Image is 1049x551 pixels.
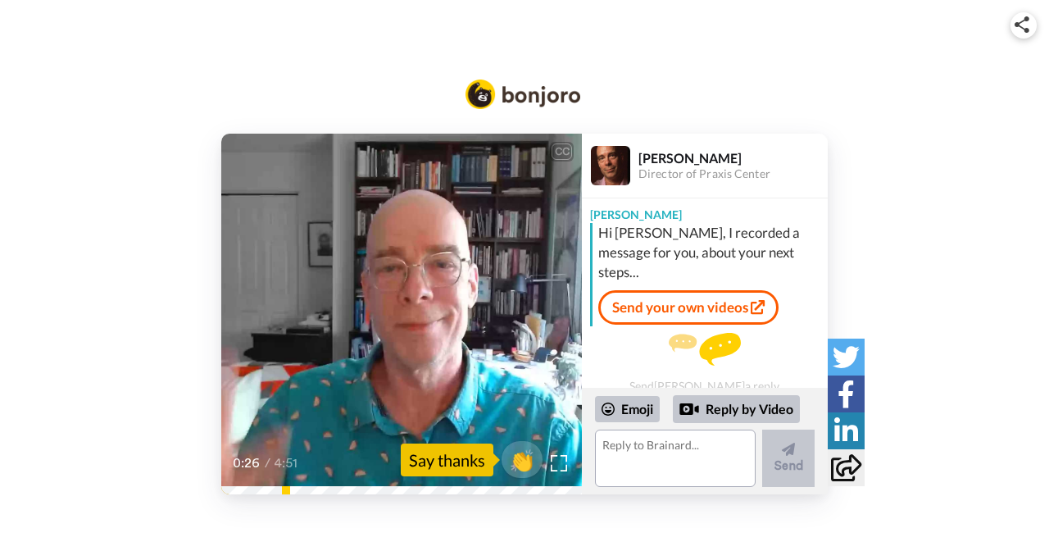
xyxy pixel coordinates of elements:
div: Say thanks [401,444,493,476]
div: Hi [PERSON_NAME], I recorded a message for you, about your next steps... [598,223,824,282]
a: Send your own videos [598,290,779,325]
div: Emoji [595,396,660,422]
button: 👏 [502,441,543,478]
span: 4:51 [274,453,302,473]
div: Director of Praxis Center [638,167,827,181]
div: CC [552,143,572,160]
span: 0:26 [233,453,261,473]
img: Bonjoro Logo [465,80,580,109]
img: Full screen [551,455,567,471]
button: Send [762,430,815,487]
span: 👏 [502,447,543,473]
div: [PERSON_NAME] [582,198,828,223]
img: message.svg [669,333,741,366]
img: Profile Image [591,146,630,185]
img: ic_share.svg [1015,16,1029,33]
div: Reply by Video [673,395,800,423]
div: Send [PERSON_NAME] a reply. [582,333,828,393]
span: / [265,453,270,473]
div: Reply by Video [679,399,699,419]
div: [PERSON_NAME] [638,150,827,166]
